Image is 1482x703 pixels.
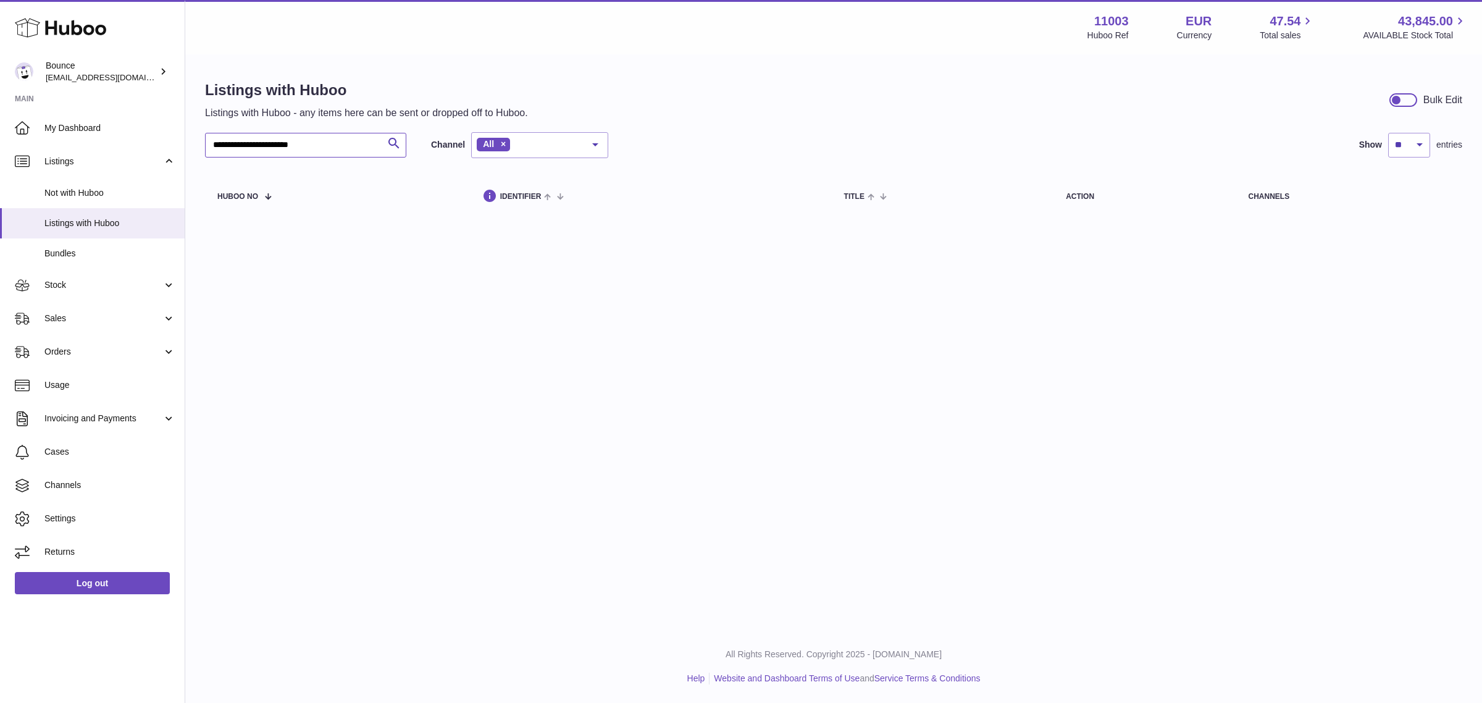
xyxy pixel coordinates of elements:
span: identifier [500,193,542,201]
img: internalAdmin-11003@internal.huboo.com [15,62,33,81]
span: Not with Huboo [44,187,175,199]
a: Log out [15,572,170,594]
li: and [710,673,980,684]
span: Channels [44,479,175,491]
span: title [844,193,865,201]
p: Listings with Huboo - any items here can be sent or dropped off to Huboo. [205,106,528,120]
a: Website and Dashboard Terms of Use [714,673,860,683]
label: Channel [431,139,465,151]
strong: 11003 [1094,13,1129,30]
span: [EMAIL_ADDRESS][DOMAIN_NAME] [46,72,182,82]
div: action [1066,193,1223,201]
span: Total sales [1260,30,1315,41]
span: 47.54 [1270,13,1300,30]
a: 43,845.00 AVAILABLE Stock Total [1363,13,1467,41]
span: All [483,139,494,149]
div: Huboo Ref [1087,30,1129,41]
div: Bounce [46,60,157,83]
label: Show [1359,139,1382,151]
div: Bulk Edit [1423,93,1462,107]
span: AVAILABLE Stock Total [1363,30,1467,41]
span: Listings with Huboo [44,217,175,229]
div: channels [1249,193,1450,201]
span: Settings [44,513,175,524]
h1: Listings with Huboo [205,80,528,100]
a: 47.54 Total sales [1260,13,1315,41]
a: Service Terms & Conditions [874,673,981,683]
span: Invoicing and Payments [44,413,162,424]
span: My Dashboard [44,122,175,134]
strong: EUR [1186,13,1212,30]
p: All Rights Reserved. Copyright 2025 - [DOMAIN_NAME] [195,649,1472,660]
span: Orders [44,346,162,358]
span: Sales [44,313,162,324]
span: Returns [44,546,175,558]
span: Stock [44,279,162,291]
span: Bundles [44,248,175,259]
span: 43,845.00 [1398,13,1453,30]
div: Currency [1177,30,1212,41]
span: Usage [44,379,175,391]
span: Listings [44,156,162,167]
span: Huboo no [217,193,258,201]
span: Cases [44,446,175,458]
a: Help [687,673,705,683]
span: entries [1436,139,1462,151]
